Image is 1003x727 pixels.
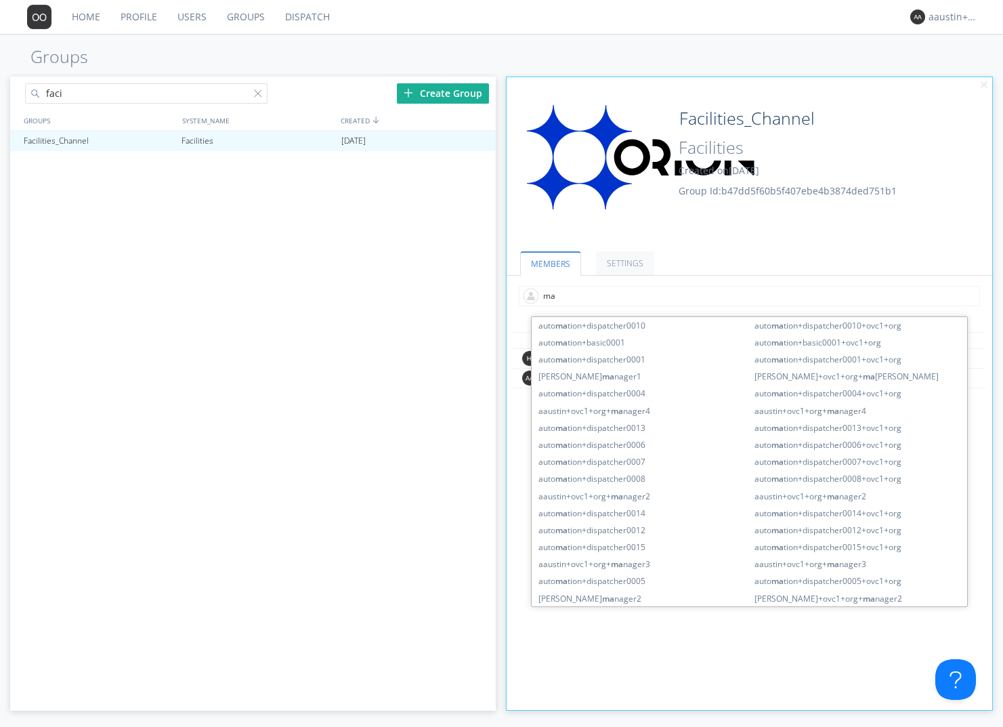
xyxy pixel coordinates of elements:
span: aaustin+ovc1+org+ nager3 [754,558,960,570]
strong: ma [771,524,784,536]
span: [PERSON_NAME]+ovc1+org+ [PERSON_NAME] [754,370,960,383]
span: auto tion+dispatcher0004 [538,387,744,400]
span: auto tion+dispatcher0014 [538,507,744,520]
strong: ma [827,405,839,417]
strong: ma [611,405,623,417]
span: aaustin+ovc1+org+ nager2 [754,490,960,503]
strong: ma [771,507,784,519]
strong: ma [555,422,568,434]
span: auto tion+dispatcher0013 [538,421,744,434]
strong: ma [827,491,839,502]
img: cancel.svg [979,81,989,90]
strong: ma [771,456,784,468]
strong: ma [863,593,875,604]
span: aaustin+ovc1+org+ nager3 [538,558,744,570]
span: auto tion+dispatcher0008 [538,472,744,485]
strong: ma [602,593,614,604]
span: auto tion+dispatcher0010+ovc1+org [754,319,960,332]
strong: ma [611,491,623,502]
div: MEMBERS [513,316,985,333]
strong: ma [555,456,568,468]
strong: ma [771,354,784,365]
strong: ma [771,575,784,587]
input: Search groups [25,83,268,104]
input: Group Name [674,105,893,132]
img: plus.svg [404,88,413,98]
strong: ma [555,524,568,536]
img: 373638.png [522,351,537,366]
span: auto tion+dispatcher0015+ovc1+org [754,541,960,554]
span: auto tion+dispatcher0007 [538,455,744,468]
strong: ma [771,439,784,451]
a: MEMBERS [520,251,581,276]
strong: ma [555,507,568,519]
span: aaustin+ovc1+org+ nager4 [754,404,960,417]
img: 373638.png [522,371,537,386]
strong: ma [555,541,568,553]
div: Create Group [397,83,489,104]
span: [DATE] [729,164,759,177]
div: CREATED [337,110,496,130]
span: auto tion+dispatcher0008+ovc1+org [754,472,960,485]
span: [PERSON_NAME] nager1 [538,370,744,383]
strong: ma [555,473,568,484]
span: auto tion+dispatcher0012+ovc1+org [754,524,960,537]
strong: ma [827,558,839,570]
div: SYSTEM_NAME [179,110,337,130]
span: auto tion+dispatcher0013+ovc1+org [754,421,960,434]
strong: ma [555,320,568,331]
div: aaustin+ovc1+org [929,10,979,24]
a: Facilities_ChannelFacilities[DATE] [10,131,496,151]
strong: ma [555,354,568,365]
img: 373638.png [910,9,925,24]
span: auto tion+dispatcher0014+ovc1+org [754,507,960,520]
strong: ma [555,337,568,348]
a: SETTINGS [596,251,654,275]
iframe: Toggle Customer Support [935,659,976,700]
div: GROUPS [20,110,176,130]
span: [PERSON_NAME] nager2 [538,592,744,605]
img: 373638.png [27,5,51,29]
strong: ma [611,558,623,570]
span: auto tion+dispatcher0005 [538,575,744,587]
span: [DATE] [341,131,366,151]
span: aaustin+ovc1+org+ nager4 [538,404,744,417]
div: Facilities [178,131,338,151]
span: aaustin+ovc1+org+ nager2 [538,490,744,503]
span: auto tion+dispatcher0012 [538,524,744,537]
strong: ma [555,575,568,587]
span: auto tion+dispatcher0006 [538,438,744,451]
input: Type name of user to add to group [519,286,980,306]
span: auto tion+dispatcher0001+ovc1+org [754,353,960,366]
strong: ma [863,371,875,382]
span: auto tion+basic0001 [538,336,744,349]
div: Facilities_Channel [20,131,178,151]
strong: ma [771,337,784,348]
span: auto tion+basic0001+ovc1+org [754,336,960,349]
strong: ma [555,439,568,451]
strong: ma [771,422,784,434]
input: System Name [674,135,893,161]
span: auto tion+dispatcher0001 [538,353,744,366]
span: auto tion+dispatcher0006+ovc1+org [754,438,960,451]
span: Group Id: b47dd5f60b5f407ebe4b3874ded751b1 [679,184,897,197]
span: Created on [679,164,759,177]
span: auto tion+dispatcher0004+ovc1+org [754,387,960,400]
span: [PERSON_NAME]+ovc1+org+ nager2 [754,592,960,605]
img: orion-labs-logo.svg [517,105,781,210]
span: auto tion+dispatcher0015 [538,541,744,554]
span: auto tion+dispatcher0007+ovc1+org [754,455,960,468]
strong: ma [771,541,784,553]
strong: ma [771,388,784,399]
strong: ma [602,371,614,382]
strong: ma [771,473,784,484]
strong: ma [555,388,568,399]
span: auto tion+dispatcher0010 [538,319,744,332]
span: auto tion+dispatcher0005+ovc1+org [754,575,960,587]
strong: ma [771,320,784,331]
